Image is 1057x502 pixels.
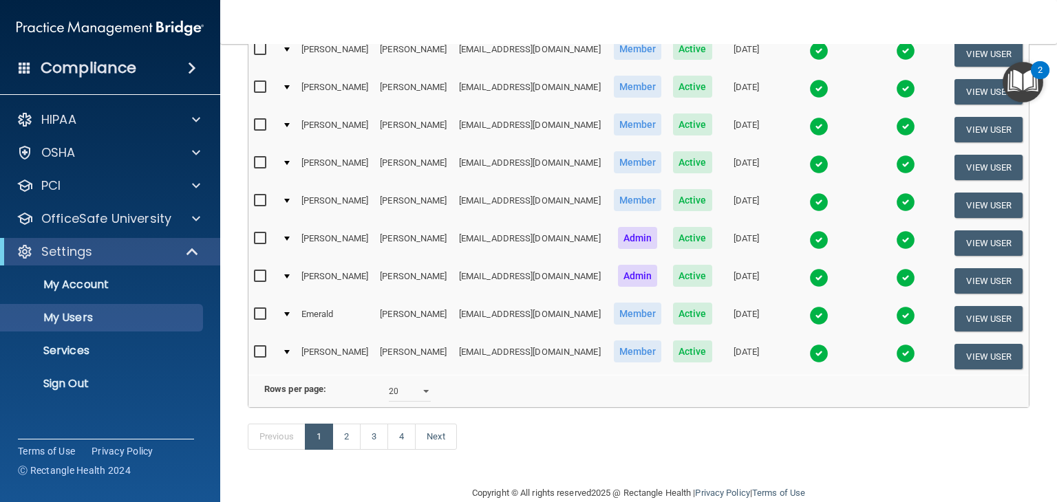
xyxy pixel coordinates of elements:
[17,177,200,194] a: PCI
[92,444,153,458] a: Privacy Policy
[296,73,375,111] td: [PERSON_NAME]
[41,243,92,260] p: Settings
[18,444,75,458] a: Terms of Use
[374,73,453,111] td: [PERSON_NAME]
[896,193,915,212] img: tick.e7d51cea.svg
[718,35,775,73] td: [DATE]
[618,227,658,249] span: Admin
[809,306,829,325] img: tick.e7d51cea.svg
[673,113,712,135] span: Active
[809,155,829,174] img: tick.e7d51cea.svg
[374,338,453,375] td: [PERSON_NAME]
[718,186,775,224] td: [DATE]
[718,149,775,186] td: [DATE]
[387,424,416,450] a: 4
[18,463,131,477] span: Ⓒ Rectangle Health 2024
[453,338,608,375] td: [EMAIL_ADDRESS][DOMAIN_NAME]
[374,300,453,338] td: [PERSON_NAME]
[954,230,1023,256] button: View User
[296,186,375,224] td: [PERSON_NAME]
[809,230,829,250] img: tick.e7d51cea.svg
[305,424,333,450] a: 1
[17,144,200,161] a: OSHA
[453,111,608,149] td: [EMAIL_ADDRESS][DOMAIN_NAME]
[718,73,775,111] td: [DATE]
[614,303,662,325] span: Member
[9,344,197,358] p: Services
[954,79,1023,105] button: View User
[896,117,915,136] img: tick.e7d51cea.svg
[614,340,662,362] span: Member
[41,58,136,78] h4: Compliance
[618,265,658,287] span: Admin
[17,210,200,227] a: OfficeSafe University
[41,177,61,194] p: PCI
[264,384,326,394] b: Rows per page:
[954,41,1023,67] button: View User
[896,155,915,174] img: tick.e7d51cea.svg
[809,268,829,287] img: tick.e7d51cea.svg
[673,340,712,362] span: Active
[809,41,829,61] img: tick.e7d51cea.svg
[17,111,200,128] a: HIPAA
[614,189,662,211] span: Member
[614,113,662,135] span: Member
[296,224,375,262] td: [PERSON_NAME]
[41,111,76,128] p: HIPAA
[614,76,662,98] span: Member
[954,306,1023,331] button: View User
[41,210,171,227] p: OfficeSafe University
[296,111,375,149] td: [PERSON_NAME]
[673,227,712,249] span: Active
[296,262,375,300] td: [PERSON_NAME]
[896,306,915,325] img: tick.e7d51cea.svg
[896,268,915,287] img: tick.e7d51cea.svg
[374,262,453,300] td: [PERSON_NAME]
[954,117,1023,142] button: View User
[718,224,775,262] td: [DATE]
[374,111,453,149] td: [PERSON_NAME]
[332,424,361,450] a: 2
[374,35,453,73] td: [PERSON_NAME]
[896,41,915,61] img: tick.e7d51cea.svg
[954,155,1023,180] button: View User
[1003,62,1043,102] button: Open Resource Center, 2 new notifications
[374,224,453,262] td: [PERSON_NAME]
[374,186,453,224] td: [PERSON_NAME]
[673,38,712,60] span: Active
[752,488,805,498] a: Terms of Use
[296,300,375,338] td: Emerald
[9,278,197,292] p: My Account
[718,300,775,338] td: [DATE]
[809,79,829,98] img: tick.e7d51cea.svg
[453,186,608,224] td: [EMAIL_ADDRESS][DOMAIN_NAME]
[954,344,1023,369] button: View User
[954,268,1023,294] button: View User
[296,35,375,73] td: [PERSON_NAME]
[17,14,204,42] img: PMB logo
[673,76,712,98] span: Active
[415,424,456,450] a: Next
[9,377,197,391] p: Sign Out
[1038,70,1043,88] div: 2
[453,35,608,73] td: [EMAIL_ADDRESS][DOMAIN_NAME]
[360,424,388,450] a: 3
[954,193,1023,218] button: View User
[17,243,200,260] a: Settings
[374,149,453,186] td: [PERSON_NAME]
[453,262,608,300] td: [EMAIL_ADDRESS][DOMAIN_NAME]
[820,412,1040,466] iframe: Drift Widget Chat Controller
[453,300,608,338] td: [EMAIL_ADDRESS][DOMAIN_NAME]
[695,488,749,498] a: Privacy Policy
[614,151,662,173] span: Member
[453,73,608,111] td: [EMAIL_ADDRESS][DOMAIN_NAME]
[453,149,608,186] td: [EMAIL_ADDRESS][DOMAIN_NAME]
[718,262,775,300] td: [DATE]
[718,338,775,375] td: [DATE]
[896,79,915,98] img: tick.e7d51cea.svg
[896,230,915,250] img: tick.e7d51cea.svg
[673,303,712,325] span: Active
[673,265,712,287] span: Active
[673,189,712,211] span: Active
[9,311,197,325] p: My Users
